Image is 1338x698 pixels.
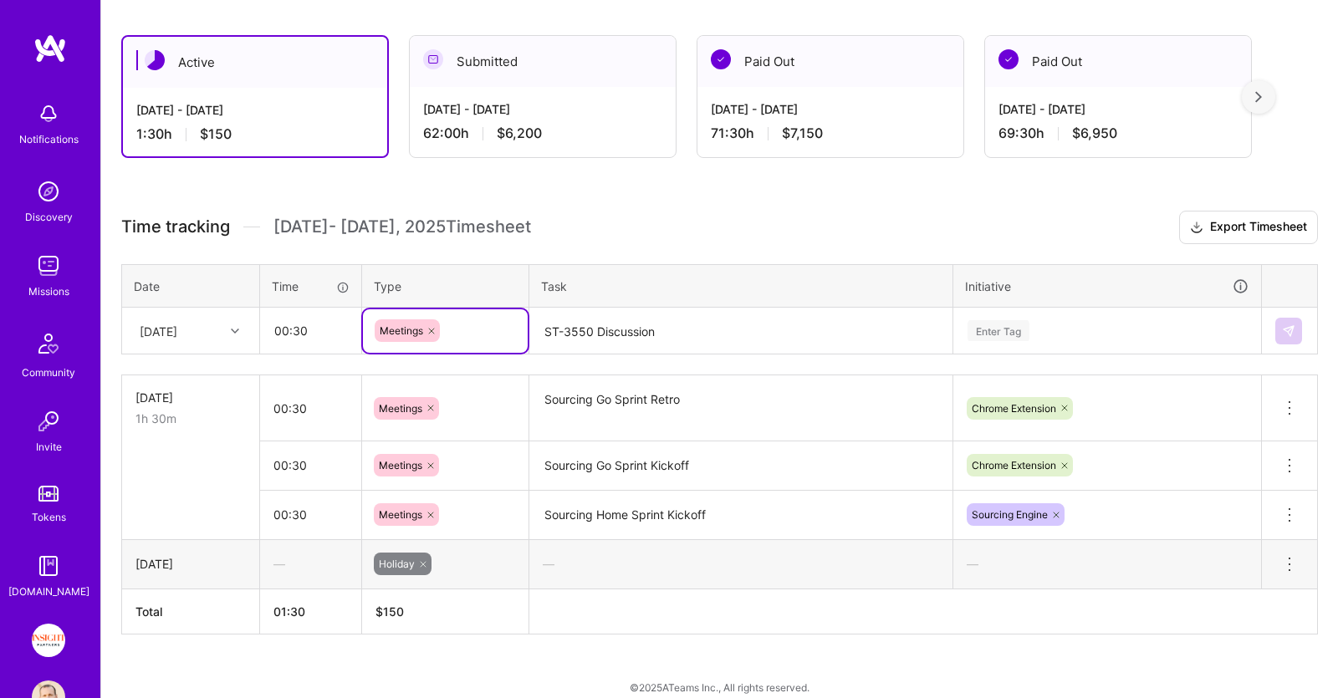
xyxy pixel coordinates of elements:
[140,322,177,339] div: [DATE]
[260,588,362,634] th: 01:30
[380,324,423,337] span: Meetings
[697,36,963,87] div: Paid Out
[531,492,951,538] textarea: Sourcing Home Sprint Kickoff
[972,508,1048,521] span: Sourcing Engine
[953,542,1261,586] div: —
[19,130,79,148] div: Notifications
[122,588,260,634] th: Total
[972,459,1056,471] span: Chrome Extension
[260,492,361,537] input: HH:MM
[25,208,73,226] div: Discovery
[1179,211,1318,244] button: Export Timesheet
[32,624,65,657] img: Insight Partners: Data & AI - Sourcing
[379,459,422,471] span: Meetings
[122,264,260,308] th: Date
[261,308,360,353] input: HH:MM
[123,37,387,88] div: Active
[260,542,361,586] div: —
[32,508,66,526] div: Tokens
[32,175,65,208] img: discovery
[379,508,422,521] span: Meetings
[28,283,69,300] div: Missions
[423,125,662,142] div: 62:00 h
[379,402,422,415] span: Meetings
[968,318,1029,344] div: Enter Tag
[531,309,951,354] textarea: ST-3550 Discussion
[1190,219,1203,237] i: icon Download
[145,50,165,70] img: Active
[998,125,1238,142] div: 69:30 h
[998,49,1019,69] img: Paid Out
[260,386,361,431] input: HH:MM
[379,558,415,570] span: Holiday
[531,377,951,440] textarea: Sourcing Go Sprint Retro
[8,583,89,600] div: [DOMAIN_NAME]
[362,264,529,308] th: Type
[273,217,531,237] span: [DATE] - [DATE] , 2025 Timesheet
[136,125,374,143] div: 1:30 h
[998,100,1238,118] div: [DATE] - [DATE]
[231,327,239,335] i: icon Chevron
[135,555,246,573] div: [DATE]
[272,278,350,295] div: Time
[1282,324,1295,338] img: Submit
[972,402,1056,415] span: Chrome Extension
[28,324,69,364] img: Community
[32,97,65,130] img: bell
[32,549,65,583] img: guide book
[711,49,731,69] img: Paid Out
[260,443,361,487] input: HH:MM
[121,217,230,237] span: Time tracking
[375,604,404,619] span: $ 150
[423,100,662,118] div: [DATE] - [DATE]
[200,125,232,143] span: $150
[135,410,246,427] div: 1h 30m
[32,405,65,438] img: Invite
[985,36,1251,87] div: Paid Out
[423,49,443,69] img: Submitted
[531,443,951,489] textarea: Sourcing Go Sprint Kickoff
[410,36,676,87] div: Submitted
[28,624,69,657] a: Insight Partners: Data & AI - Sourcing
[1255,91,1262,103] img: right
[38,486,59,502] img: tokens
[136,101,374,119] div: [DATE] - [DATE]
[711,100,950,118] div: [DATE] - [DATE]
[529,264,953,308] th: Task
[1072,125,1117,142] span: $6,950
[711,125,950,142] div: 71:30 h
[22,364,75,381] div: Community
[32,249,65,283] img: teamwork
[36,438,62,456] div: Invite
[529,542,952,586] div: —
[33,33,67,64] img: logo
[782,125,823,142] span: $7,150
[965,277,1249,296] div: Initiative
[497,125,542,142] span: $6,200
[135,389,246,406] div: [DATE]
